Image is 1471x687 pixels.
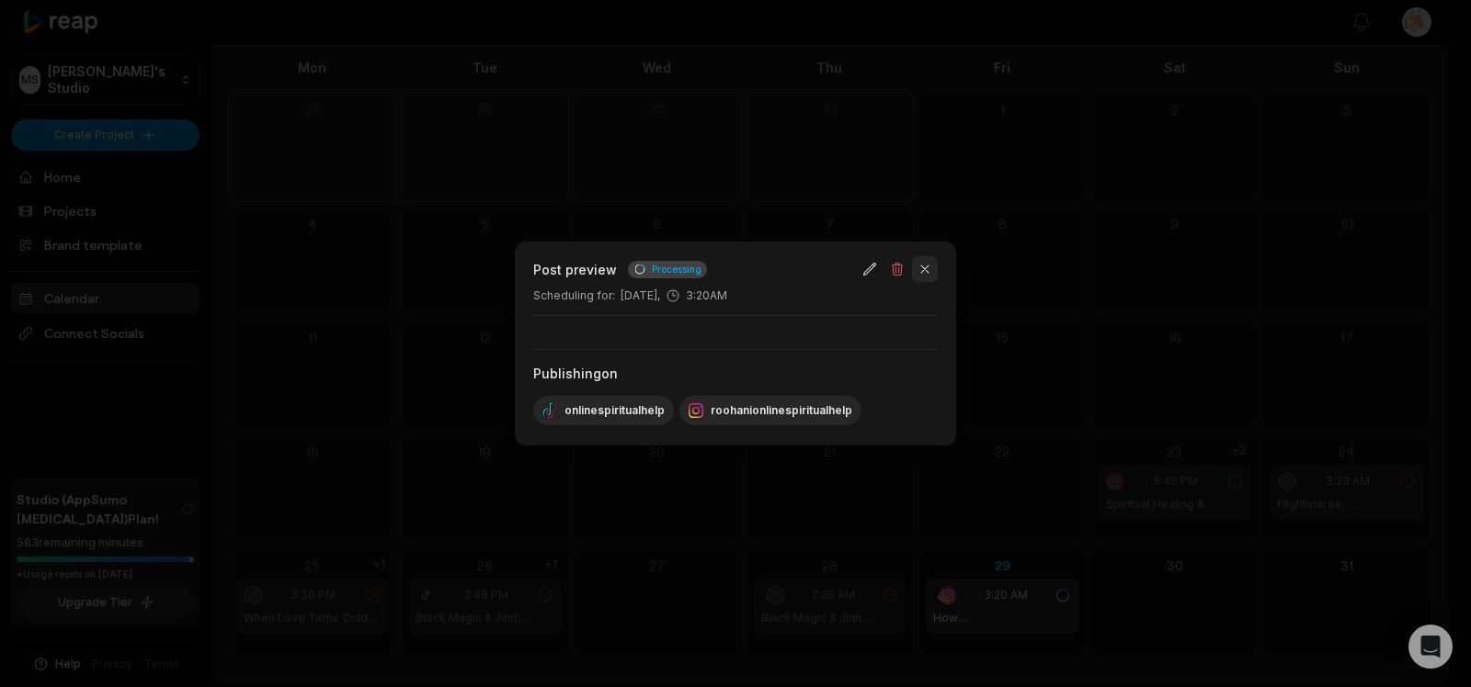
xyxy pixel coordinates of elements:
div: Publishing on [533,365,938,383]
span: Processing [652,263,701,276]
div: [DATE], 3:20AM [533,287,938,304]
span: Scheduling for : [533,287,615,304]
div: onlinespiritualhelp [533,396,674,425]
h2: Post preview [533,260,617,279]
div: roohanionlinespiritualhelp [679,396,861,425]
